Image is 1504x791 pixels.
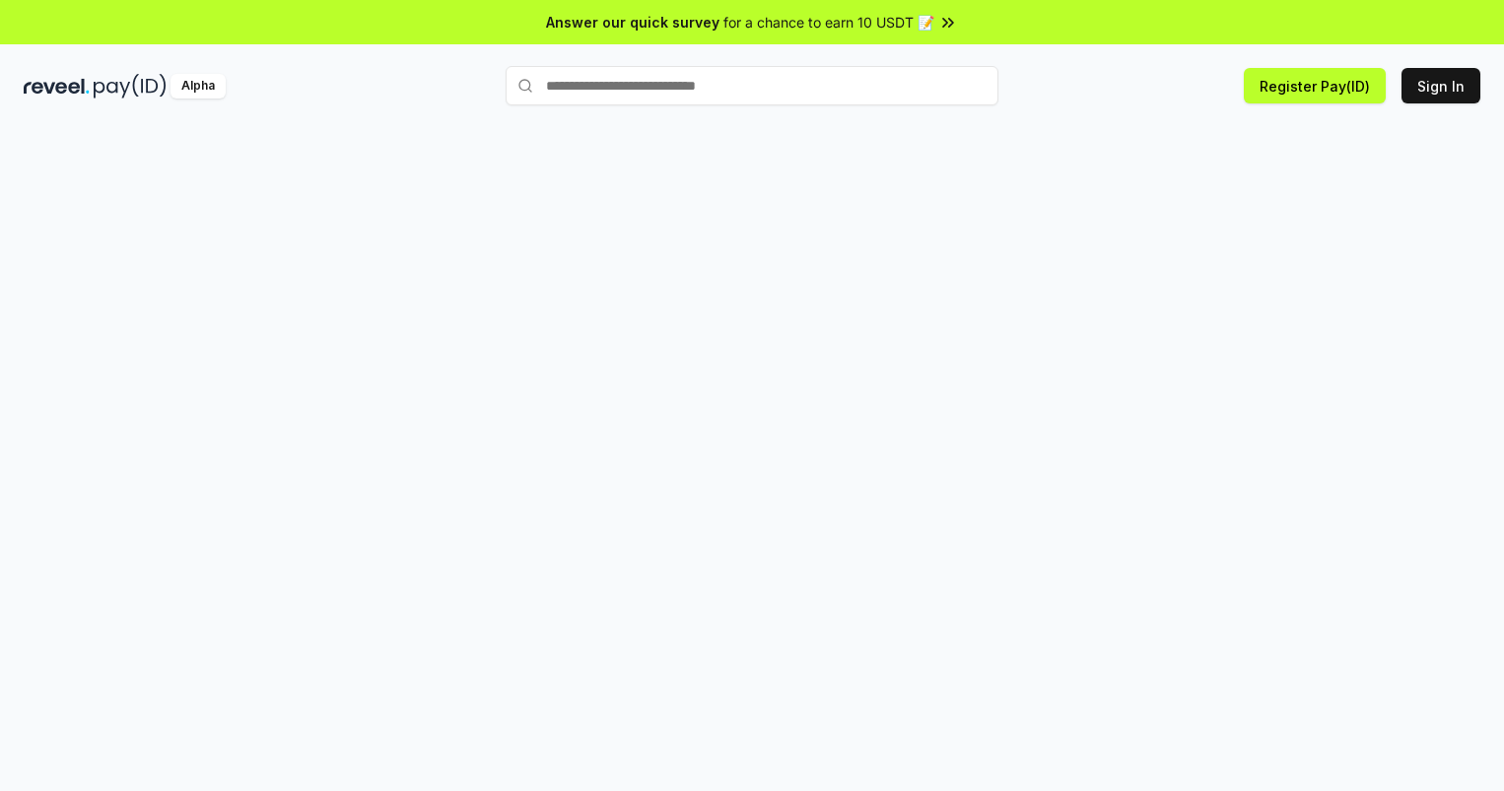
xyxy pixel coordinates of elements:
[546,12,719,33] span: Answer our quick survey
[723,12,934,33] span: for a chance to earn 10 USDT 📝
[171,74,226,99] div: Alpha
[1244,68,1386,103] button: Register Pay(ID)
[24,74,90,99] img: reveel_dark
[1401,68,1480,103] button: Sign In
[94,74,167,99] img: pay_id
